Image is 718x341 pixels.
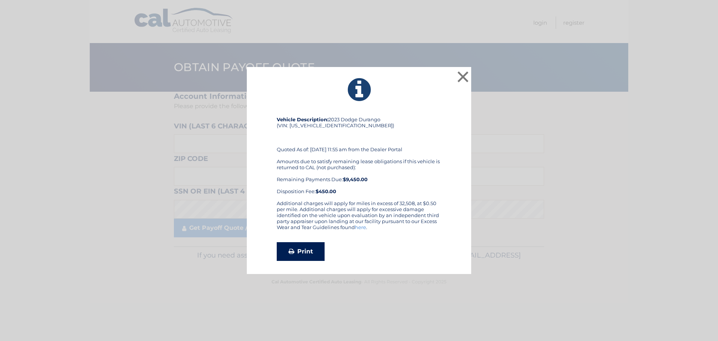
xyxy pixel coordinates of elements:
[277,116,328,122] strong: Vehicle Description:
[355,224,366,230] a: here
[343,176,368,182] b: $9,450.00
[277,158,441,194] div: Amounts due to satisfy remaining lease obligations if this vehicle is returned to CAL (not purcha...
[277,200,441,236] div: Additional charges will apply for miles in excess of 32,508, at $0.50 per mile. Additional charge...
[316,188,336,194] strong: $450.00
[277,242,325,261] a: Print
[277,116,441,200] div: 2023 Dodge Durango (VIN: [US_VEHICLE_IDENTIFICATION_NUMBER]) Quoted As of: [DATE] 11:55 am from t...
[455,69,470,84] button: ×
